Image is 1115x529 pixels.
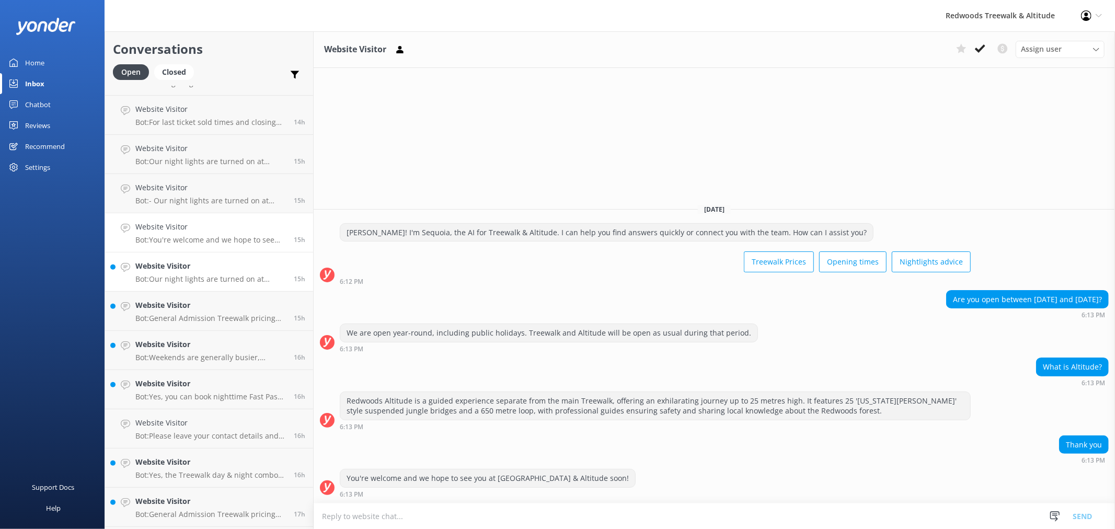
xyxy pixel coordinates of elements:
div: Redwoods Altitude is a guided experience separate from the main Treewalk, offering an exhilaratin... [340,392,970,420]
div: We are open year-round, including public holidays. Treewalk and Altitude will be open as usual du... [340,324,757,342]
h4: Website Visitor [135,182,286,193]
div: Sep 27 2025 06:13pm (UTC +13:00) Pacific/Auckland [340,423,971,430]
h4: Website Visitor [135,221,286,233]
a: Website VisitorBot:Our night lights are turned on at sunset, and the night walk starts 20 minutes... [105,252,313,292]
div: Home [25,52,44,73]
span: Sep 27 2025 05:25pm (UTC +13:00) Pacific/Auckland [294,353,305,362]
span: Sep 27 2025 04:22pm (UTC +13:00) Pacific/Auckland [294,510,305,519]
div: Sep 27 2025 06:13pm (UTC +13:00) Pacific/Auckland [340,490,636,498]
img: yonder-white-logo.png [16,18,76,35]
h4: Website Visitor [135,496,286,507]
h4: Website Visitor [135,143,286,154]
a: Website VisitorBot:For last ticket sold times and closing hours, please check our website FAQs at... [105,96,313,135]
a: Website VisitorBot:- Our night lights are turned on at sunset, and the night walk starts 20 minut... [105,174,313,213]
div: Sep 27 2025 06:13pm (UTC +13:00) Pacific/Auckland [1036,379,1109,386]
p: Bot: General Admission Treewalk pricing starts at $42 for adults (16+ years) and $26 for children... [135,314,286,323]
strong: 6:13 PM [1082,380,1105,386]
h4: Website Visitor [135,300,286,311]
a: Website VisitorBot:Yes, the Treewalk day & night combo allows two entries within 3 consecutive da... [105,448,313,488]
div: Sep 27 2025 06:12pm (UTC +13:00) Pacific/Auckland [340,278,971,285]
a: Closed [154,66,199,77]
div: You're welcome and we hope to see you at [GEOGRAPHIC_DATA] & Altitude soon! [340,469,635,487]
a: Website VisitorBot:Please leave your contact details and any other information in the form below.... [105,409,313,448]
strong: 6:13 PM [340,491,363,498]
strong: 6:13 PM [340,424,363,430]
a: Website VisitorBot:General Admission Treewalk pricing starts at $42 for adults (16+ years) and $2... [105,488,313,527]
div: Sep 27 2025 06:13pm (UTC +13:00) Pacific/Auckland [1059,456,1109,464]
a: Website VisitorBot:Our night lights are turned on at sunset, and the night walk starts 20 minutes... [105,135,313,174]
p: Bot: Please leave your contact details and any other information in the form below. Our office ho... [135,431,286,441]
h3: Website Visitor [324,43,386,56]
div: Sep 27 2025 06:13pm (UTC +13:00) Pacific/Auckland [946,311,1109,318]
button: Opening times [819,251,887,272]
div: Recommend [25,136,65,157]
a: Website VisitorBot:You're welcome and we hope to see you at [GEOGRAPHIC_DATA] & Altitude soon!15h [105,213,313,252]
span: Assign user [1021,43,1062,55]
span: Sep 27 2025 05:44pm (UTC +13:00) Pacific/Auckland [294,314,305,323]
h4: Website Visitor [135,417,286,429]
div: Closed [154,64,194,80]
span: Sep 27 2025 06:48pm (UTC +13:00) Pacific/Auckland [294,118,305,126]
button: Treewalk Prices [744,251,814,272]
p: Bot: Weekends are generally busier, especially during peak periods such as summer, public/school ... [135,353,286,362]
a: Open [113,66,154,77]
div: Support Docs [32,477,75,498]
span: Sep 27 2025 04:53pm (UTC +13:00) Pacific/Auckland [294,470,305,479]
strong: 6:13 PM [1082,312,1105,318]
p: Bot: Our night lights are turned on at sunset, and the night walk starts 20 minutes thereafter. W... [135,274,286,284]
h4: Website Visitor [135,103,286,115]
p: Bot: For last ticket sold times and closing hours, please check our website FAQs at [URL][DOMAIN_... [135,118,286,127]
strong: 6:13 PM [340,346,363,352]
span: [DATE] [698,205,731,214]
h4: Website Visitor [135,260,286,272]
span: Sep 27 2025 05:56pm (UTC +13:00) Pacific/Auckland [294,274,305,283]
span: Sep 27 2025 06:20pm (UTC +13:00) Pacific/Auckland [294,196,305,205]
p: Bot: General Admission Treewalk pricing starts at $42 for adults (16+ years) and $26 for children... [135,510,286,519]
a: Website VisitorBot:General Admission Treewalk pricing starts at $42 for adults (16+ years) and $2... [105,292,313,331]
span: Sep 27 2025 05:11pm (UTC +13:00) Pacific/Auckland [294,392,305,401]
span: Sep 27 2025 06:13pm (UTC +13:00) Pacific/Auckland [294,235,305,244]
div: Chatbot [25,94,51,115]
h4: Website Visitor [135,339,286,350]
div: Assign User [1016,41,1105,57]
a: Website VisitorBot:Weekends are generally busier, especially during peak periods such as summer, ... [105,331,313,370]
span: Sep 27 2025 06:24pm (UTC +13:00) Pacific/Auckland [294,157,305,166]
h4: Website Visitor [135,378,286,389]
button: Nightlights advice [892,251,971,272]
div: What is Altitude? [1037,358,1108,376]
div: Are you open between [DATE] and [DATE]? [947,291,1108,308]
div: Open [113,64,149,80]
div: [PERSON_NAME]! I'm Sequoia, the AI for Treewalk & Altitude. I can help you find answers quickly o... [340,224,873,241]
h2: Conversations [113,39,305,59]
div: Thank you [1060,436,1108,454]
a: Website VisitorBot:Yes, you can book nighttime Fast Pass tickets online at [DOMAIN_NAME]. General... [105,370,313,409]
p: Bot: - Our night lights are turned on at sunset, and the night walk starts 20 minutes thereafter.... [135,196,286,205]
p: Bot: Our night lights are turned on at sunset, and the night walk starts 20 minutes thereafter. W... [135,157,286,166]
p: Bot: You're welcome and we hope to see you at [GEOGRAPHIC_DATA] & Altitude soon! [135,235,286,245]
div: Inbox [25,73,44,94]
div: Help [46,498,61,519]
span: Sep 27 2025 05:10pm (UTC +13:00) Pacific/Auckland [294,431,305,440]
div: Reviews [25,115,50,136]
div: Settings [25,157,50,178]
h4: Website Visitor [135,456,286,468]
p: Bot: Yes, the Treewalk day & night combo allows two entries within 3 consecutive days, starting f... [135,470,286,480]
strong: 6:12 PM [340,279,363,285]
p: Bot: Yes, you can book nighttime Fast Pass tickets online at [DOMAIN_NAME]. General Admission tic... [135,392,286,401]
strong: 6:13 PM [1082,457,1105,464]
div: Sep 27 2025 06:13pm (UTC +13:00) Pacific/Auckland [340,345,758,352]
